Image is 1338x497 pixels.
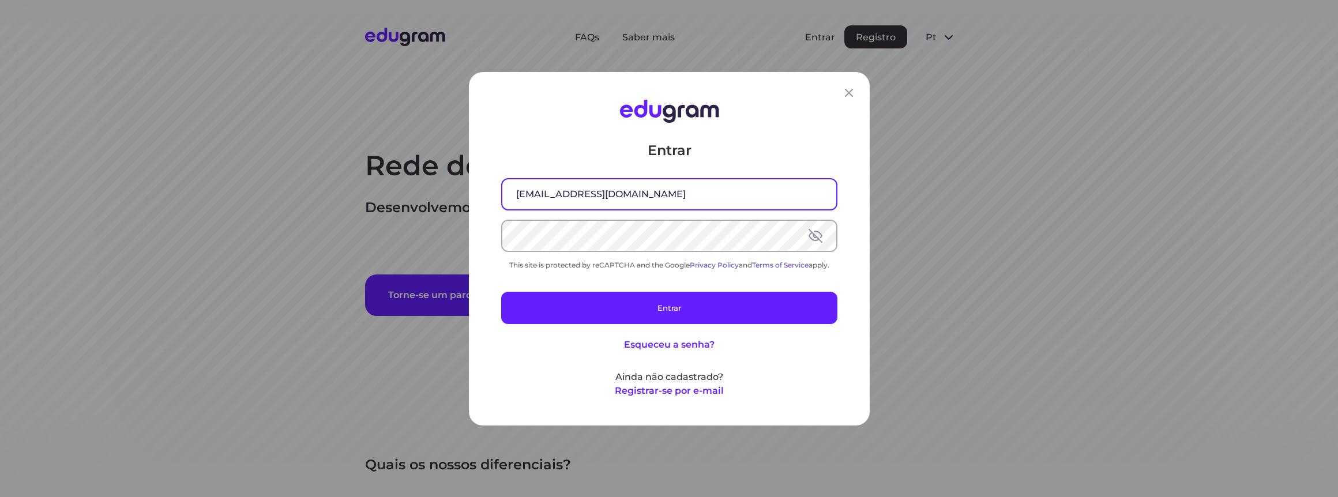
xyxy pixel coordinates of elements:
img: Edugram Logo [619,100,719,123]
a: Terms of Service [752,260,809,269]
button: Entrar [501,291,837,323]
div: This site is protected by reCAPTCHA and the Google and apply. [501,260,837,269]
input: E-mail [502,179,836,209]
button: Esqueceu a senha? [624,337,715,351]
p: Ainda não cadastrado? [501,370,837,383]
p: Entrar [501,141,837,159]
button: Registrar-se por e-mail [615,383,724,397]
a: Privacy Policy [690,260,739,269]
